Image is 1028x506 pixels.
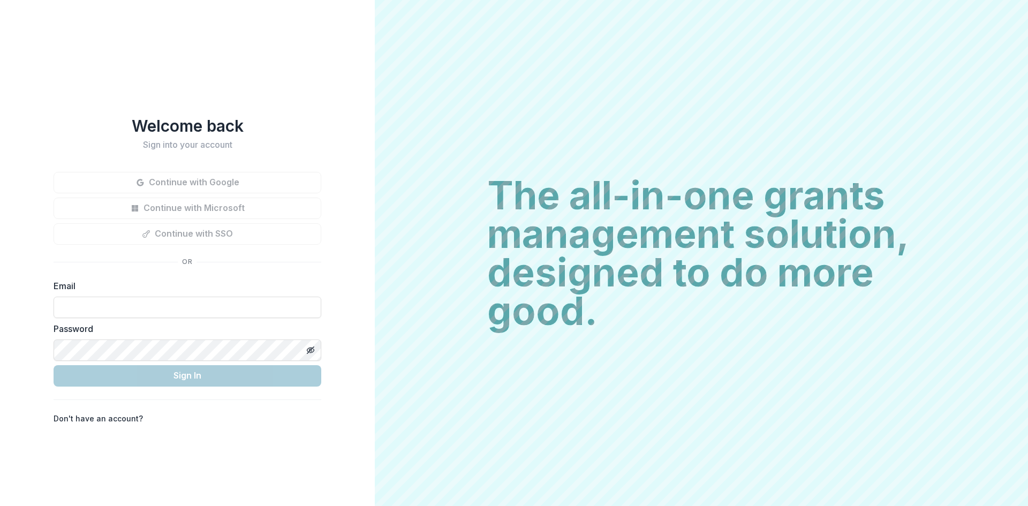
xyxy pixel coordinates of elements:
h2: Sign into your account [54,140,321,150]
button: Sign In [54,365,321,387]
h1: Welcome back [54,116,321,135]
button: Continue with Microsoft [54,198,321,219]
label: Email [54,280,315,292]
button: Continue with SSO [54,223,321,245]
label: Password [54,322,315,335]
p: Don't have an account? [54,413,143,424]
button: Toggle password visibility [302,342,319,359]
button: Continue with Google [54,172,321,193]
